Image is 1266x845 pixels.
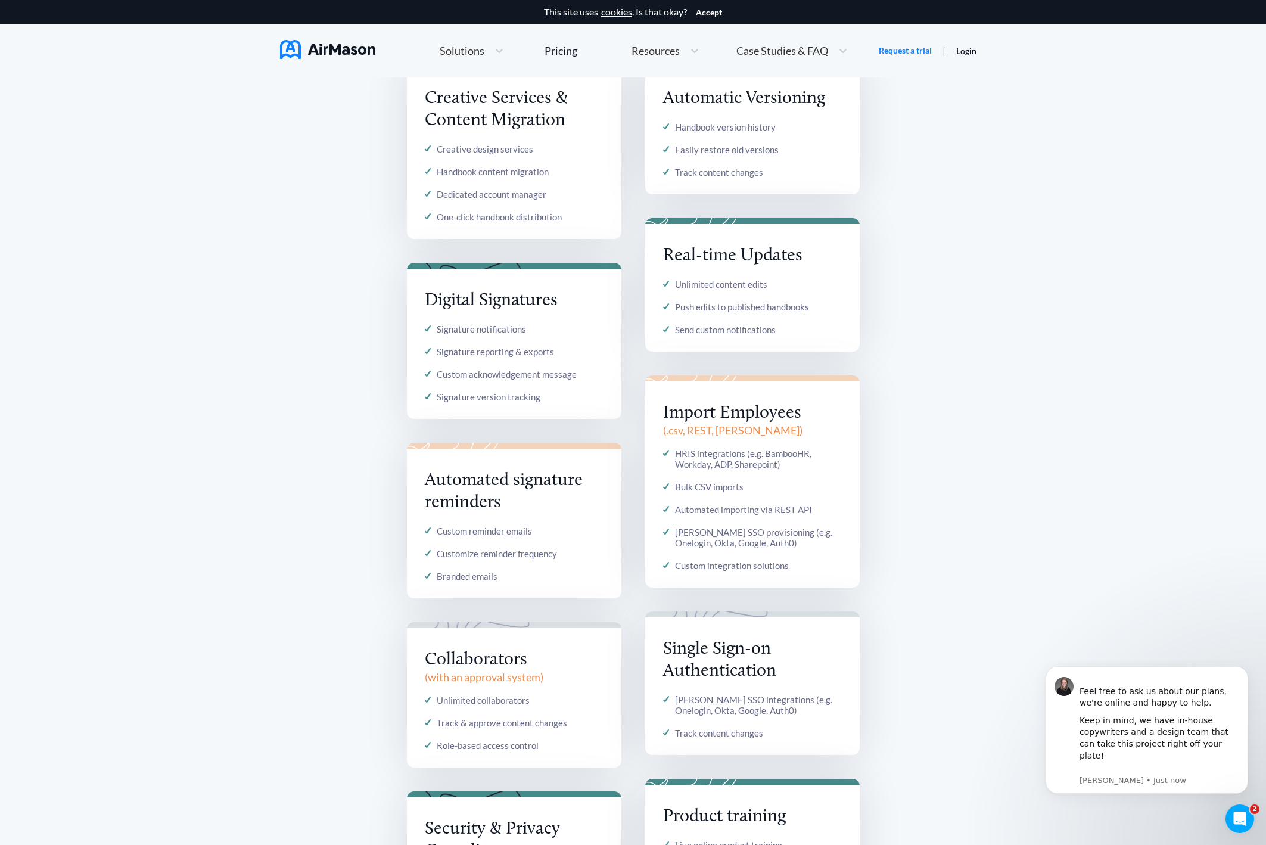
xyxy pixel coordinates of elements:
div: Creative Services & Content Migration [425,88,604,132]
img: check [425,719,431,726]
div: Import Employees [663,402,842,424]
div: Automated importing via REST API [675,504,812,515]
img: check [663,562,669,568]
div: Handbook content migration [437,166,549,177]
iframe: Intercom live chat [1225,804,1254,833]
div: Unlimited collaborators [437,695,530,706]
img: check [663,326,669,333]
span: Case Studies & FAQ [736,45,828,56]
div: Custom acknowledgement message [437,369,577,380]
div: Collaborators [425,649,604,671]
div: Signature notifications [437,324,526,334]
img: check [663,169,669,175]
div: Real-time Updates [663,245,842,267]
div: Product training [663,806,842,828]
div: Send custom notifications [675,324,776,335]
img: check [425,697,431,703]
img: check [663,281,669,287]
a: cookies [601,7,632,17]
img: check [425,527,431,534]
div: Handbook version history [675,122,776,132]
div: Customize reminder frequency [437,548,557,559]
img: check [663,529,669,535]
img: check [663,483,669,490]
div: Digital Signatures [425,290,604,312]
img: check [663,303,669,310]
img: check [663,450,669,456]
div: Branded emails [437,571,497,582]
div: ( with an approval system ) [425,671,604,684]
div: Signature version tracking [437,392,540,402]
img: check [425,168,431,175]
div: Role-based access control [437,740,539,751]
div: Track content changes [675,728,763,738]
div: Pricing [545,45,577,56]
div: Push edits to published handbooks [675,302,809,312]
div: HRIS integrations (e.g. BambooHR, Workday, ADP, Sharepoint) [675,448,842,470]
img: check [425,191,431,197]
img: check [663,146,669,153]
button: Accept cookies [696,8,722,17]
div: One-click handbook distribution [437,212,562,222]
img: check [663,123,669,130]
div: Unlimited content edits [675,279,767,290]
div: Bulk CSV imports [675,481,744,492]
iframe: Intercom notifications message [1028,660,1266,813]
div: [PERSON_NAME] SSO provisioning (e.g. Onelogin, Okta, Google, Auth0) [675,527,842,548]
img: check [425,348,431,355]
div: Track & approve content changes [437,717,567,728]
div: Creative design services [437,144,533,154]
div: Automatic Versioning [663,88,842,110]
span: | [942,45,945,56]
div: Signature reporting & exports [437,346,554,357]
img: check [425,742,431,748]
div: ( .csv, REST, [PERSON_NAME] ) [663,424,842,437]
div: Custom reminder emails [437,526,532,536]
img: check [425,325,431,332]
img: check [425,371,431,377]
img: check [425,145,431,152]
div: Custom integration solutions [675,560,789,571]
span: Solutions [440,45,484,56]
span: 2 [1250,804,1259,814]
div: Track content changes [675,167,763,178]
div: Single Sign-on Authentication [663,638,842,682]
div: Automated signature reminders [425,470,604,514]
a: Pricing [545,40,577,61]
div: Dedicated account manager [437,189,546,200]
img: check [425,393,431,400]
img: check [663,729,669,736]
img: check [425,550,431,557]
a: Login [956,46,976,56]
img: check [663,506,669,512]
img: check [425,213,431,220]
img: check [425,573,431,579]
span: Resources [632,45,680,56]
img: check [663,696,669,703]
div: [PERSON_NAME] SSO integrations (e.g. Onelogin, Okta, Google, Auth0) [675,694,842,716]
img: AirMason Logo [280,40,375,59]
a: Request a trial [879,45,932,57]
div: Easily restore old versions [675,144,779,155]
